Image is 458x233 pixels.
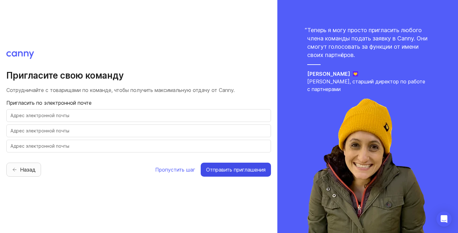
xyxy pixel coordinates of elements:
font: Пропустить шаг [155,166,195,173]
font: Сотрудничайте с товарищами по команде, чтобы получить максимальную отдачу от Canny. [6,87,235,93]
font: Отправить приглашения [206,166,266,173]
font: Теперь я могу просто пригласить любого члена команды подать заявку в Canny. Они смогут голосовать... [307,27,427,58]
font: [PERSON_NAME], старший директор по работе с партнерами [307,78,425,92]
div: Открытый Интерком Мессенджер [436,211,452,227]
input: Адрес электронной почты [10,127,267,134]
font: . [354,52,355,58]
font: Пригласить по электронной почте [6,100,92,106]
button: Назад [6,163,41,177]
img: Логотип Canny [6,51,34,59]
font: [PERSON_NAME] [307,71,350,77]
img: rachel-ec36006e32d921eccbc7237da87631ad.webp [303,93,433,233]
button: Отправить приглашения [201,163,271,177]
input: Адрес электронной почты [10,112,267,119]
font: Назад [20,166,36,173]
font: Пригласите свою команду [6,70,124,81]
input: Адрес электронной почты [10,143,267,150]
button: Пропустить шаг [155,163,196,177]
img: Логотип Джейн [353,71,358,76]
